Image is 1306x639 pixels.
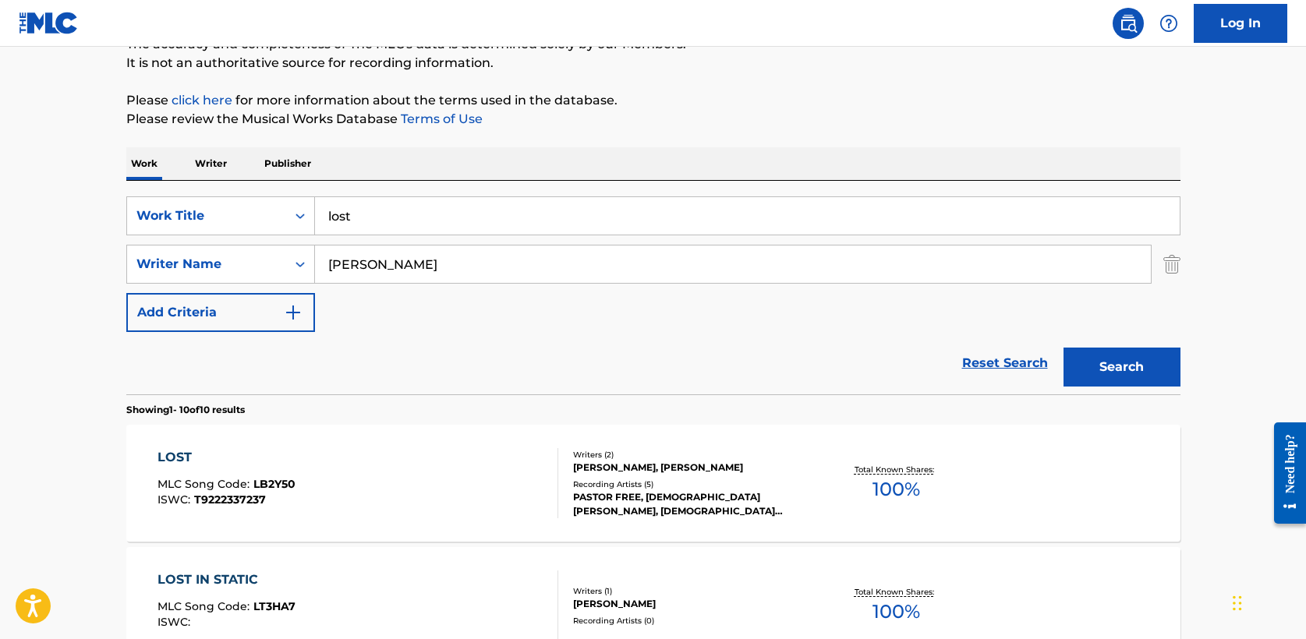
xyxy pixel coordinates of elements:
[190,147,232,180] p: Writer
[157,477,253,491] span: MLC Song Code :
[1163,245,1180,284] img: Delete Criterion
[1194,4,1287,43] a: Log In
[573,615,809,627] div: Recording Artists ( 0 )
[260,147,316,180] p: Publisher
[573,585,809,597] div: Writers ( 1 )
[573,461,809,475] div: [PERSON_NAME], [PERSON_NAME]
[1113,8,1144,39] a: Public Search
[573,597,809,611] div: [PERSON_NAME]
[954,346,1056,380] a: Reset Search
[1064,348,1180,387] button: Search
[398,111,483,126] a: Terms of Use
[136,255,277,274] div: Writer Name
[573,449,809,461] div: Writers ( 2 )
[194,492,266,507] span: T9222337237
[172,93,232,108] a: click here
[1119,14,1138,33] img: search
[157,599,253,613] span: MLC Song Code :
[872,598,920,626] span: 100 %
[126,91,1180,110] p: Please for more information about the terms used in the database.
[126,403,245,417] p: Showing 1 - 10 of 10 results
[126,54,1180,72] p: It is not an authoritative source for recording information.
[157,615,194,629] span: ISWC :
[1153,8,1184,39] div: Help
[157,492,194,507] span: ISWC :
[126,293,315,332] button: Add Criteria
[126,147,162,180] p: Work
[284,303,303,322] img: 9d2ae6d4665cec9f34b9.svg
[253,599,296,613] span: LT3HA7
[1262,411,1306,536] iframe: Resource Center
[136,207,277,225] div: Work Title
[872,475,920,503] span: 100 %
[126,425,1180,542] a: LOSTMLC Song Code:LB2Y50ISWC:T9222337237Writers (2)[PERSON_NAME], [PERSON_NAME]Recording Artists ...
[1159,14,1178,33] img: help
[1228,564,1306,639] iframe: Chat Widget
[19,12,79,34] img: MLC Logo
[855,586,938,598] p: Total Known Shares:
[573,490,809,518] div: PASTOR FREE, [DEMOGRAPHIC_DATA][PERSON_NAME], [DEMOGRAPHIC_DATA][PERSON_NAME], [PERSON_NAME] & [M...
[855,464,938,475] p: Total Known Shares:
[157,448,296,467] div: LOST
[573,478,809,490] div: Recording Artists ( 5 )
[157,570,296,589] div: LOST IN STATIC
[126,110,1180,129] p: Please review the Musical Works Database
[126,196,1180,394] form: Search Form
[253,477,296,491] span: LB2Y50
[1233,580,1242,627] div: Drag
